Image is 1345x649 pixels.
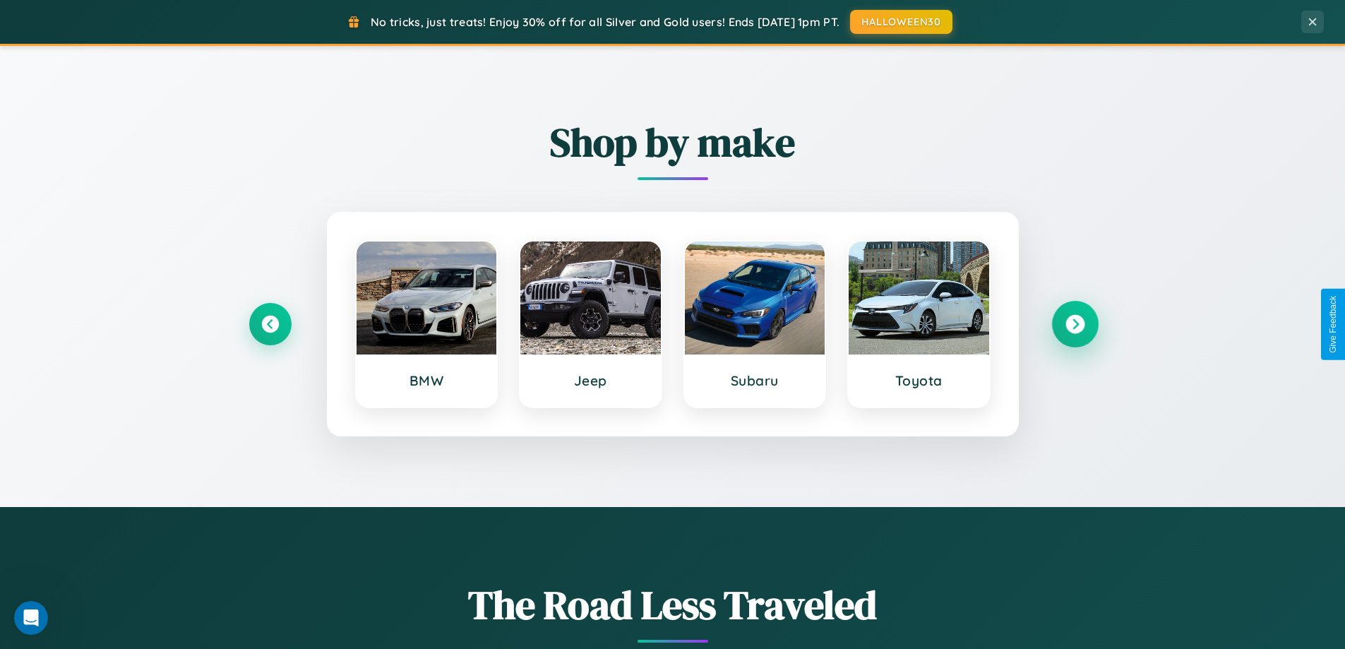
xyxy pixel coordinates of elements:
h2: Shop by make [249,115,1096,169]
div: Give Feedback [1328,296,1338,353]
iframe: Intercom live chat [14,601,48,635]
h3: Subaru [699,372,811,389]
h1: The Road Less Traveled [249,578,1096,632]
span: No tricks, just treats! Enjoy 30% off for all Silver and Gold users! Ends [DATE] 1pm PT. [371,15,839,29]
h3: BMW [371,372,483,389]
button: HALLOWEEN30 [850,10,952,34]
h3: Jeep [534,372,647,389]
h3: Toyota [863,372,975,389]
